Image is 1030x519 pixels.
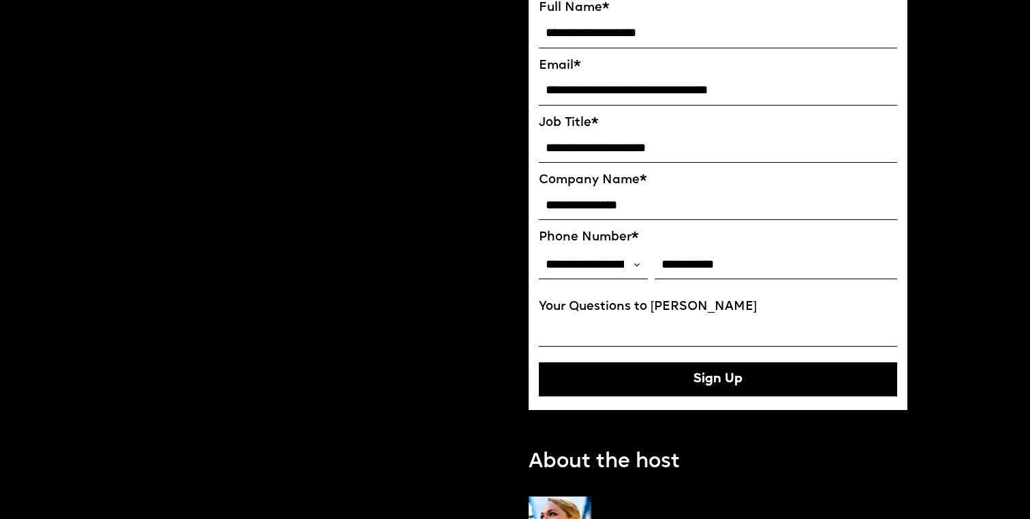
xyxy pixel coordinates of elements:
label: Full Name [539,1,897,16]
label: Your Questions to [PERSON_NAME] [539,300,897,315]
label: Phone Number [539,230,897,245]
label: Job Title [539,116,897,131]
label: Email [539,59,897,74]
button: Sign Up [539,362,897,396]
label: Company Name [539,173,897,188]
p: About the host [529,448,680,477]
